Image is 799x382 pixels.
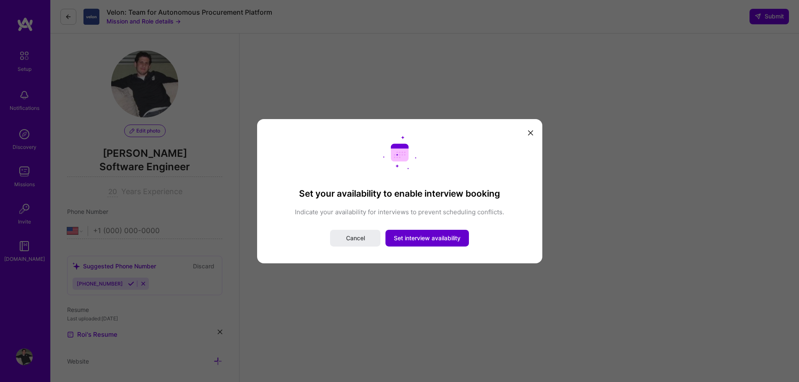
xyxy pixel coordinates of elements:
[385,230,469,247] button: Set interview availability
[346,234,365,242] span: Cancel
[274,188,526,198] h3: Set your availability to enable interview booking
[257,119,542,263] div: modal
[383,135,416,169] img: Calendar
[330,230,380,247] button: Cancel
[394,234,461,242] span: Set interview availability
[274,208,526,216] p: Indicate your availability for interviews to prevent scheduling conflicts.
[528,130,533,135] i: icon Close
